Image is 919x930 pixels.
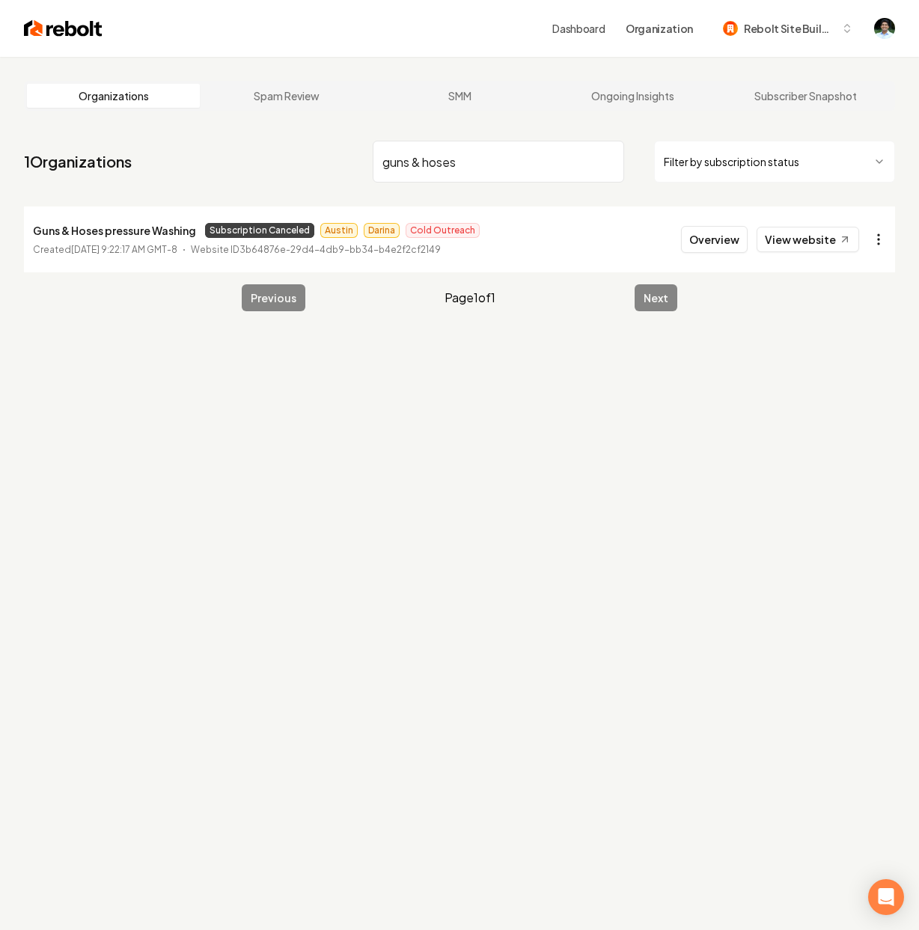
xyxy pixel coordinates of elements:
div: Open Intercom Messenger [868,879,904,915]
a: Organizations [27,84,200,108]
input: Search by name or ID [373,141,624,183]
img: Rebolt Site Builder [723,21,738,36]
button: Open user button [874,18,895,39]
button: Organization [617,15,702,42]
span: Page 1 of 1 [445,289,495,307]
span: Cold Outreach [406,223,480,238]
a: Ongoing Insights [546,84,719,108]
img: Arwin Rahmatpanah [874,18,895,39]
button: Overview [681,226,748,253]
a: 1Organizations [24,151,132,172]
a: Dashboard [552,21,605,36]
span: Austin [320,223,358,238]
a: Spam Review [200,84,373,108]
p: Created [33,242,177,257]
span: Darina [364,223,400,238]
span: Subscription Canceled [205,223,314,238]
img: Rebolt Logo [24,18,103,39]
a: Subscriber Snapshot [719,84,892,108]
time: [DATE] 9:22:17 AM GMT-8 [71,244,177,255]
a: View website [757,227,859,252]
p: Guns & Hoses pressure Washing [33,221,196,239]
span: Rebolt Site Builder [744,21,835,37]
p: Website ID 3b64876e-29d4-4db9-bb34-b4e2f2cf2149 [191,242,441,257]
a: SMM [373,84,546,108]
